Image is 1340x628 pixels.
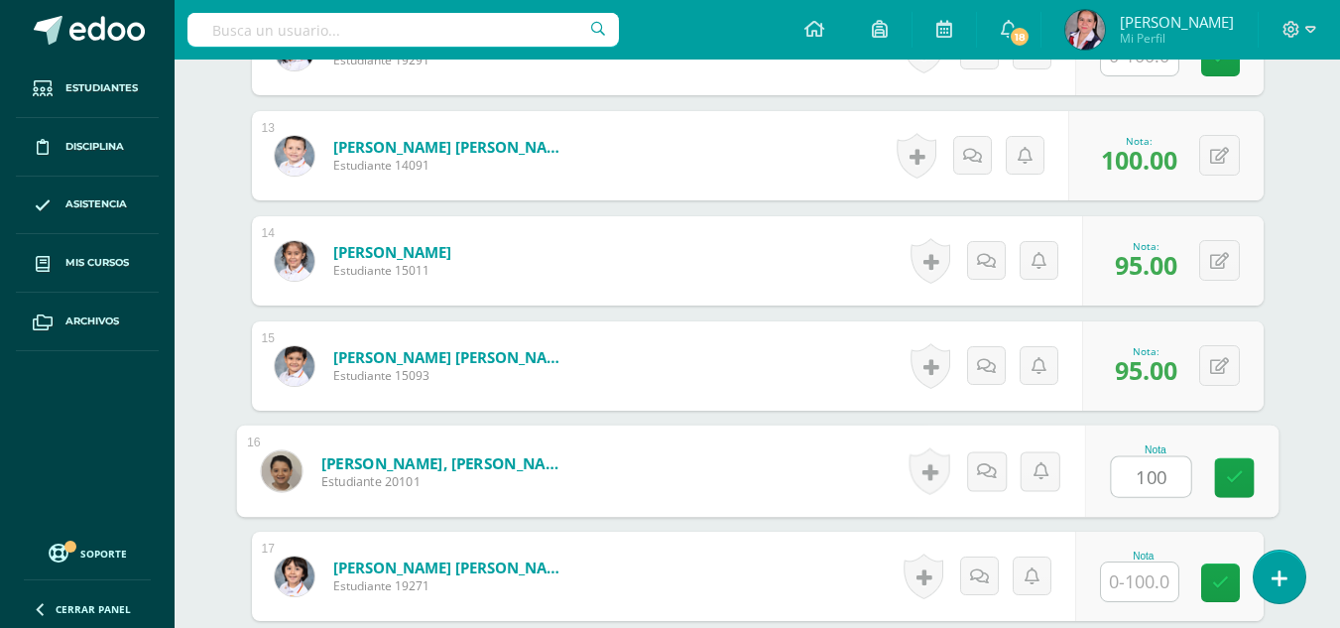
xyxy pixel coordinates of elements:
div: Nota [1100,551,1187,562]
input: 0-100.0 [1101,563,1178,601]
span: 100.00 [1101,143,1177,177]
div: Nota: [1101,134,1177,148]
a: [PERSON_NAME] [PERSON_NAME] [333,347,571,367]
span: Estudiante 15093 [333,367,571,384]
span: 95.00 [1115,248,1177,282]
a: [PERSON_NAME] [333,242,451,262]
img: ae5ada3f1ddcc3381f408e786f1de73c.png [275,346,314,386]
input: Busca un usuario... [187,13,619,47]
img: 14fdb8565ab2f128a776a519bfe455dc.png [275,241,314,281]
span: Estudiante 14091 [333,157,571,174]
span: Mis cursos [65,255,129,271]
input: 0-100.0 [1111,457,1190,497]
span: Soporte [80,547,127,561]
div: Nota [1110,444,1200,455]
img: 137f91b96705c40427833b9bcb2425d3.png [275,136,314,176]
div: Nota: [1115,344,1177,358]
a: Soporte [24,539,151,565]
a: [PERSON_NAME] [PERSON_NAME] [333,558,571,577]
div: Nota: [1115,239,1177,253]
a: Archivos [16,293,159,351]
span: 18 [1009,26,1031,48]
a: Mis cursos [16,234,159,293]
span: [PERSON_NAME] [1120,12,1234,32]
img: 4eef07ebb39df25f52354fa8e2f548cb.png [261,450,302,491]
span: 95.00 [1115,353,1177,387]
span: Estudiante 20101 [320,473,565,491]
span: Disciplina [65,139,124,155]
img: 1ad239ae75199b366b5864c31e3b35ba.png [275,557,314,596]
a: Asistencia [16,177,159,235]
a: [PERSON_NAME] [PERSON_NAME] [333,137,571,157]
span: Estudiante 19291 [333,52,451,68]
span: Asistencia [65,196,127,212]
a: Disciplina [16,118,159,177]
span: Mi Perfil [1120,30,1234,47]
span: Estudiante 15011 [333,262,451,279]
span: Estudiantes [65,80,138,96]
a: Estudiantes [16,60,159,118]
span: Cerrar panel [56,602,131,616]
span: Estudiante 19271 [333,577,571,594]
span: Archivos [65,314,119,329]
a: [PERSON_NAME], [PERSON_NAME] [320,452,565,473]
img: c2f722f83b2fd9b087aa4785765f22dc.png [1065,10,1105,50]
